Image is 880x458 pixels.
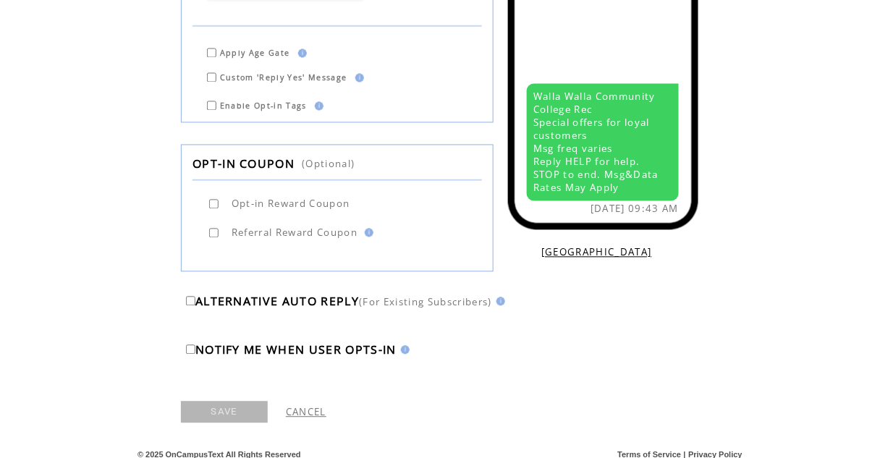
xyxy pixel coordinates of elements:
span: ALTERNATIVE AUTO REPLY [195,294,359,310]
img: help.gif [360,229,373,237]
a: CANCEL [286,406,326,419]
a: SAVE [181,402,268,423]
img: help.gif [492,297,505,306]
span: (For Existing Subscribers) [359,296,492,309]
img: help.gif [294,49,307,58]
span: Referral Reward Coupon [232,226,357,239]
img: help.gif [351,74,364,82]
span: OPT-IN COUPON [192,156,295,172]
span: Walla Walla Community College Rec Special offers for loyal customers Msg freq varies Reply HELP f... [533,90,659,195]
span: NOTIFY ME WHEN USER OPTS-IN [195,342,397,358]
a: [GEOGRAPHIC_DATA] [541,246,652,259]
span: Enable Opt-in Tags [220,101,307,111]
span: Custom 'Reply Yes' Message [220,73,347,83]
img: help.gif [397,346,410,355]
span: Opt-in Reward Coupon [232,198,350,211]
span: Apply Age Gate [220,48,290,59]
span: (Optional) [302,158,355,171]
img: help.gif [310,102,323,111]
